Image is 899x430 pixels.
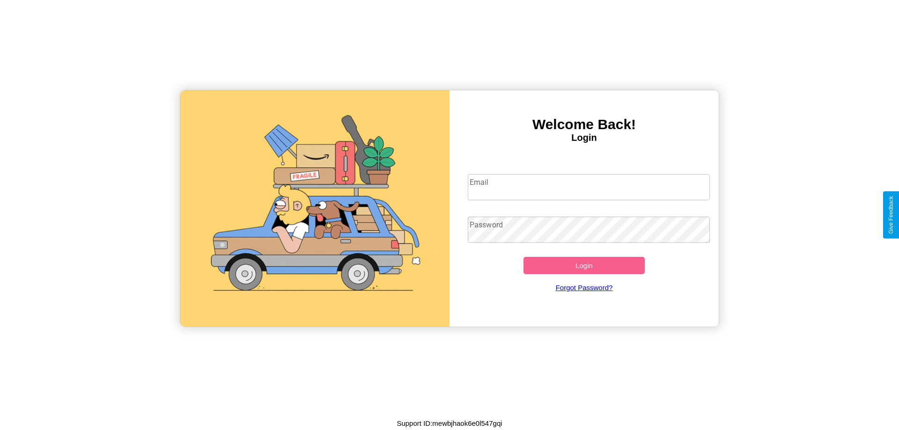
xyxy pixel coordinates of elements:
[463,274,706,301] a: Forgot Password?
[449,117,719,132] h3: Welcome Back!
[888,196,894,234] div: Give Feedback
[180,90,449,327] img: gif
[397,417,502,430] p: Support ID: mewbjhaok6e0l547gqi
[449,132,719,143] h4: Login
[523,257,645,274] button: Login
